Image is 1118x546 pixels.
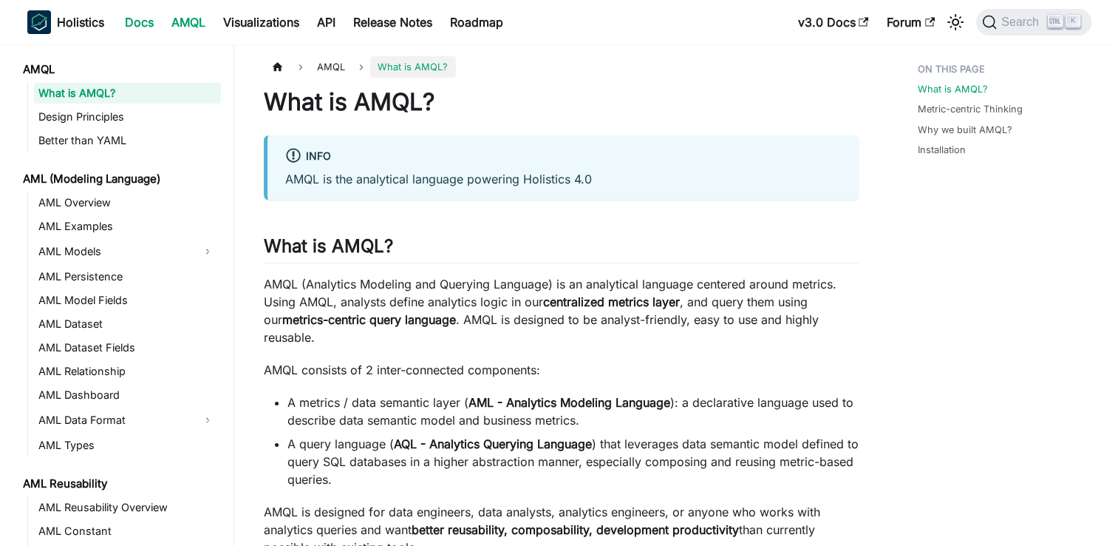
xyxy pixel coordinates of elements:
a: Why we built AMQL? [918,123,1012,137]
a: Forum [878,10,944,34]
a: AMQL [18,59,221,80]
a: AML (Modeling Language) [18,169,221,189]
a: AML Relationship [34,361,221,382]
button: Expand sidebar category 'AML Data Format' [194,408,221,432]
a: Roadmap [441,10,512,34]
a: Metric-centric Thinking [918,102,1023,116]
a: AML Models [34,240,194,263]
span: Search [997,16,1048,29]
nav: Breadcrumbs [264,56,859,78]
a: Release Notes [344,10,441,34]
p: AMQL consists of 2 inter-connected components: [264,361,859,379]
span: AMQL [310,56,352,78]
strong: metrics-centric query language [282,312,456,327]
a: Installation [918,143,966,157]
a: AML Dataset Fields [34,337,221,358]
a: Docs [116,10,163,34]
a: AML Constant [34,521,221,542]
a: Better than YAML [34,130,221,151]
a: v3.0 Docs [789,10,878,34]
h2: What is AMQL? [264,235,859,263]
a: AML Types [34,435,221,456]
button: Expand sidebar category 'AML Models' [194,240,221,263]
a: What is AMQL? [34,83,221,104]
strong: AQL - Analytics Querying Language [394,437,592,451]
div: info [285,147,841,166]
a: Home page [264,56,292,78]
a: AML Dashboard [34,385,221,405]
nav: Docs sidebar [13,44,234,546]
a: AMQL [163,10,214,34]
p: AMQL is the analytical language powering Holistics 4.0 [285,170,841,188]
strong: centralized metrics layer [543,294,680,309]
a: AML Reusability Overview [34,497,221,518]
li: A query language ( ) that leverages data semantic model defined to query SQL databases in a highe... [287,435,859,488]
a: API [308,10,344,34]
a: AML Data Format [34,408,194,432]
a: AML Overview [34,192,221,213]
a: AML Model Fields [34,290,221,311]
a: What is AMQL? [918,82,988,96]
p: AMQL (Analytics Modeling and Querying Language) is an analytical language centered around metrics... [264,275,859,346]
span: What is AMQL? [370,56,455,78]
img: Holistics [27,10,51,34]
a: AML Dataset [34,314,221,334]
b: Holistics [57,13,104,31]
strong: better reusability, composability, development productivity [412,522,739,537]
a: Visualizations [214,10,308,34]
a: HolisticsHolistics [27,10,104,34]
li: A metrics / data semantic layer ( ): a declarative language used to describe data semantic model ... [287,394,859,429]
button: Switch between dark and light mode (currently light mode) [944,10,967,34]
h1: What is AMQL? [264,87,859,117]
a: AML Reusability [18,473,221,494]
strong: AML - Analytics Modeling Language [468,395,670,410]
a: Design Principles [34,107,221,127]
button: Search (Ctrl+K) [976,9,1091,36]
a: AML Persistence [34,266,221,287]
kbd: K [1066,15,1080,28]
a: AML Examples [34,216,221,237]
